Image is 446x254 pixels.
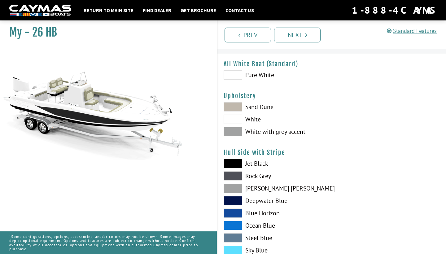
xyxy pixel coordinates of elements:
h4: All White Boat (Standard) [224,60,440,68]
a: Contact Us [222,6,257,14]
label: Rock Grey [224,171,326,181]
label: Ocean Blue [224,221,326,230]
label: White with grey accent [224,127,326,136]
a: Find Dealer [140,6,174,14]
p: *Some configurations, options, accessories, and/or colors may not be shown. Some images may depic... [9,231,208,254]
a: Next [274,28,321,42]
a: Standard Features [387,27,437,34]
img: white-logo-c9c8dbefe5ff5ceceb0f0178aa75bf4bb51f6bca0971e226c86eb53dfe498488.png [9,5,71,16]
label: Pure White [224,70,326,80]
ul: Pagination [223,27,446,42]
label: Blue Horizon [224,208,326,218]
label: [PERSON_NAME] [PERSON_NAME] [224,184,326,193]
a: Prev [225,28,271,42]
label: White [224,115,326,124]
h1: My - 26 HB [9,25,201,39]
label: Jet Black [224,159,326,168]
label: Sand Dune [224,102,326,112]
label: Deepwater Blue [224,196,326,205]
h4: Upholstery [224,92,440,100]
a: Get Brochure [177,6,219,14]
div: 1-888-4CAYMAS [352,3,437,17]
h4: Hull Side with Stripe [224,149,440,156]
a: Return to main site [81,6,137,14]
label: Steel Blue [224,233,326,243]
